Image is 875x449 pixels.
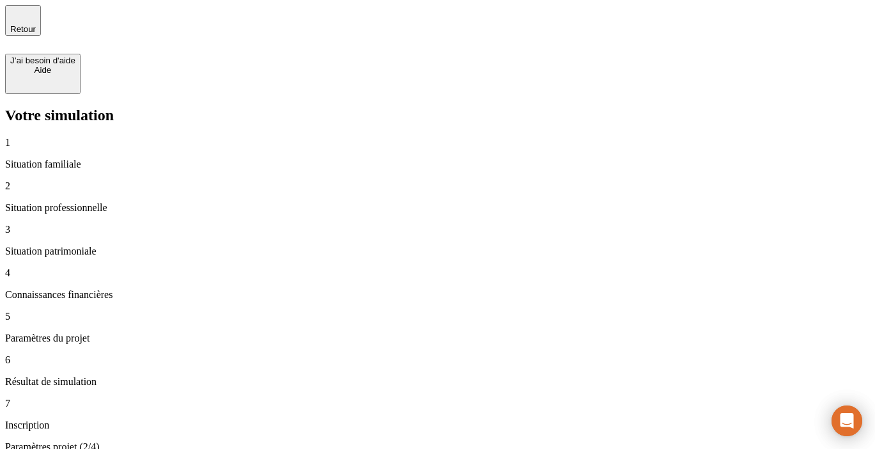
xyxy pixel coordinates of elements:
p: 6 [5,354,870,366]
button: J’ai besoin d'aideAide [5,54,81,94]
p: 2 [5,180,870,192]
div: Ouvrir le Messenger Intercom [832,406,862,436]
p: Situation familiale [5,159,870,170]
button: Retour [5,5,41,36]
div: J’ai besoin d'aide [10,56,75,65]
p: Situation professionnelle [5,202,870,214]
p: Situation patrimoniale [5,246,870,257]
p: Paramètres du projet [5,333,870,344]
p: 1 [5,137,870,148]
h2: Votre simulation [5,107,870,124]
span: Retour [10,24,36,34]
p: Inscription [5,420,870,431]
p: 4 [5,267,870,279]
p: 7 [5,398,870,409]
p: 3 [5,224,870,235]
p: Connaissances financières [5,289,870,301]
p: 5 [5,311,870,322]
div: Aide [10,65,75,75]
p: Résultat de simulation [5,376,870,388]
